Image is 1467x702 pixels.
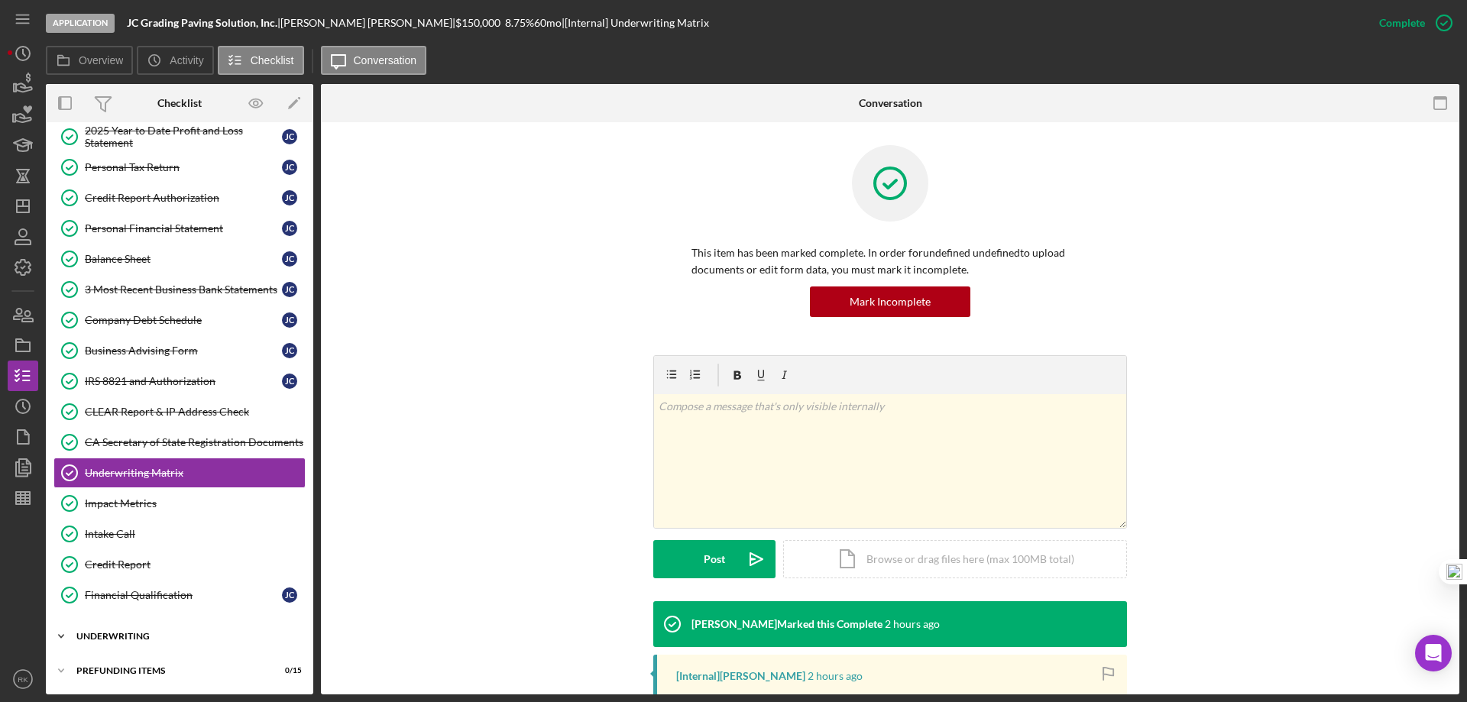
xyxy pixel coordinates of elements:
div: Application [46,14,115,33]
a: CLEAR Report & IP Address Check [53,396,306,427]
a: Intake Call [53,519,306,549]
div: Personal Tax Return [85,161,282,173]
time: 2025-09-12 20:46 [885,618,940,630]
a: Credit Report [53,549,306,580]
div: Credit Report [85,558,305,571]
a: Financial QualificationJC [53,580,306,610]
label: Checklist [251,54,294,66]
div: J C [282,160,297,175]
div: [PERSON_NAME] [PERSON_NAME] | [280,17,455,29]
div: Underwriting [76,632,294,641]
div: 60 mo [534,17,562,29]
button: Mark Incomplete [810,286,970,317]
a: Personal Tax ReturnJC [53,152,306,183]
div: Business Advising Form [85,345,282,357]
div: [PERSON_NAME] Marked this Complete [691,618,882,630]
div: Impact Metrics [85,497,305,510]
a: Business Advising FormJC [53,335,306,366]
a: Underwriting Matrix [53,458,306,488]
div: J C [282,251,297,267]
button: Checklist [218,46,304,75]
div: J C [282,221,297,236]
b: JC Grading Paving Solution, Inc. [127,16,277,29]
div: 3 Most Recent Business Bank Statements [85,283,282,296]
a: Balance SheetJC [53,244,306,274]
button: Conversation [321,46,427,75]
button: Overview [46,46,133,75]
div: 0 / 15 [274,666,302,675]
div: J C [282,587,297,603]
div: J C [282,282,297,297]
button: RK [8,664,38,694]
text: RK [18,675,28,684]
div: IRS 8821 and Authorization [85,375,282,387]
a: Personal Financial StatementJC [53,213,306,244]
div: Intake Call [85,528,305,540]
div: Financial Qualification [85,589,282,601]
div: 8.75 % [505,17,534,29]
a: CA Secretary of State Registration Documents [53,427,306,458]
div: Underwriting Matrix [85,467,305,479]
div: | [Internal] Underwriting Matrix [562,17,709,29]
a: Credit Report AuthorizationJC [53,183,306,213]
div: Credit Report Authorization [85,192,282,204]
div: Mark Incomplete [850,286,931,317]
div: J C [282,129,297,144]
div: Post [704,540,725,578]
div: Open Intercom Messenger [1415,635,1452,671]
div: Balance Sheet [85,253,282,265]
button: Complete [1364,8,1459,38]
label: Overview [79,54,123,66]
a: 3 Most Recent Business Bank StatementsJC [53,274,306,305]
div: Prefunding Items [76,666,264,675]
div: Company Debt Schedule [85,314,282,326]
div: | [127,17,280,29]
span: $150,000 [455,16,500,29]
a: IRS 8821 and AuthorizationJC [53,366,306,396]
div: J C [282,343,297,358]
time: 2025-09-12 20:46 [808,670,863,682]
div: CLEAR Report & IP Address Check [85,406,305,418]
div: 2025 Year to Date Profit and Loss Statement [85,125,282,149]
button: Activity [137,46,213,75]
div: Checklist [157,97,202,109]
a: Impact Metrics [53,488,306,519]
div: Conversation [859,97,922,109]
div: [Internal] [PERSON_NAME] [676,670,805,682]
div: Personal Financial Statement [85,222,282,235]
a: Company Debt ScheduleJC [53,305,306,335]
div: J C [282,190,297,205]
div: Complete [1379,8,1425,38]
img: one_i.png [1446,564,1462,580]
div: J C [282,374,297,389]
label: Activity [170,54,203,66]
label: Conversation [354,54,417,66]
div: J C [282,312,297,328]
a: 2025 Year to Date Profit and Loss StatementJC [53,121,306,152]
button: Post [653,540,776,578]
p: This item has been marked complete. In order for undefined undefined to upload documents or edit ... [691,244,1089,279]
div: CA Secretary of State Registration Documents [85,436,305,448]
